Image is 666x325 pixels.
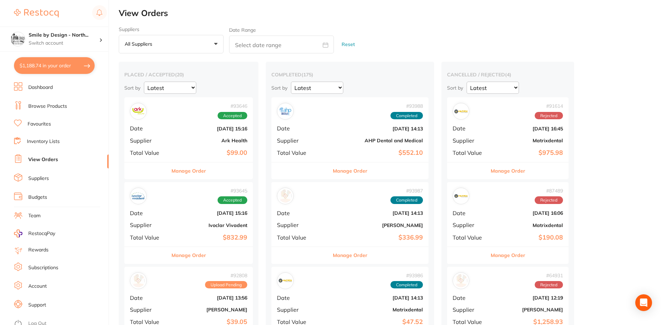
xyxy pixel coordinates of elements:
[447,85,463,91] p: Sort by
[205,273,247,278] span: # 92808
[454,189,468,203] img: Matrixdental
[27,138,60,145] a: Inventory Lists
[28,84,53,91] a: Dashboard
[132,189,145,203] img: Ivoclar Vivadent
[329,222,423,228] b: [PERSON_NAME]
[218,188,247,194] span: # 93645
[493,126,563,131] b: [DATE] 16:45
[130,234,167,241] span: Total Value
[277,319,324,325] span: Total Value
[173,222,247,228] b: Ivoclar Vivadent
[218,112,247,120] span: Accepted
[390,196,423,204] span: Completed
[493,138,563,143] b: Matrixdental
[390,273,423,278] span: # 93986
[28,247,49,254] a: Rewards
[271,71,429,78] h2: completed ( 175 )
[453,150,488,156] span: Total Value
[453,222,488,228] span: Supplier
[329,295,423,301] b: [DATE] 14:13
[329,126,423,131] b: [DATE] 14:13
[29,32,99,39] h4: Smile by Design - North Sydney
[493,149,563,157] b: $975.98
[493,222,563,228] b: Matrixdental
[277,295,324,301] span: Date
[493,295,563,301] b: [DATE] 12:19
[277,234,324,241] span: Total Value
[119,8,666,18] h2: View Orders
[277,307,324,313] span: Supplier
[277,150,324,156] span: Total Value
[229,36,334,53] input: Select date range
[277,137,324,144] span: Supplier
[390,281,423,289] span: Completed
[29,40,99,47] p: Switch account
[173,138,247,143] b: Ark Health
[277,125,324,131] span: Date
[130,222,167,228] span: Supplier
[14,57,95,74] button: $1,188.74 in your order
[333,162,367,179] button: Manage Order
[14,9,59,17] img: Restocq Logo
[453,234,488,241] span: Total Value
[124,85,140,91] p: Sort by
[535,196,563,204] span: Rejected
[11,32,25,46] img: Smile by Design - North Sydney
[28,230,55,237] span: RestocqPay
[453,319,488,325] span: Total Value
[453,137,488,144] span: Supplier
[493,210,563,216] b: [DATE] 16:06
[453,125,488,131] span: Date
[130,125,167,131] span: Date
[132,105,145,118] img: Ark Health
[333,247,367,264] button: Manage Order
[124,182,253,264] div: Ivoclar Vivadent#93645AcceptedDate[DATE] 15:16SupplierIvoclar VivadentTotal Value$832.99Manage Order
[28,156,58,163] a: View Orders
[130,150,167,156] span: Total Value
[493,307,563,312] b: [PERSON_NAME]
[535,273,563,278] span: # 64931
[173,149,247,157] b: $99.00
[124,97,253,179] div: Ark Health#93646AcceptedDate[DATE] 15:16SupplierArk HealthTotal Value$99.00Manage Order
[329,149,423,157] b: $552.10
[171,247,206,264] button: Manage Order
[454,274,468,287] img: Henry Schein Halas
[279,105,292,118] img: AHP Dental and Medical
[14,229,22,237] img: RestocqPay
[130,210,167,216] span: Date
[535,281,563,289] span: Rejected
[329,307,423,312] b: Matrixdental
[173,295,247,301] b: [DATE] 13:56
[339,35,357,54] button: Reset
[454,105,468,118] img: Matrixdental
[28,194,47,201] a: Budgets
[28,121,51,128] a: Favourites
[329,210,423,216] b: [DATE] 14:13
[229,27,256,33] label: Date Range
[277,222,324,228] span: Supplier
[279,274,292,287] img: Matrixdental
[491,162,525,179] button: Manage Order
[218,103,247,109] span: # 93646
[390,188,423,194] span: # 93987
[119,35,224,54] button: All suppliers
[130,307,167,313] span: Supplier
[28,103,67,110] a: Browse Products
[493,234,563,241] b: $190.08
[277,210,324,216] span: Date
[390,112,423,120] span: Completed
[453,210,488,216] span: Date
[635,294,652,311] div: Open Intercom Messenger
[130,137,167,144] span: Supplier
[173,210,247,216] b: [DATE] 15:16
[218,196,247,204] span: Accepted
[329,138,423,143] b: AHP Dental and Medical
[14,229,55,237] a: RestocqPay
[279,189,292,203] img: Henry Schein Halas
[125,41,155,47] p: All suppliers
[130,295,167,301] span: Date
[173,234,247,241] b: $832.99
[535,103,563,109] span: # 91614
[205,281,247,289] span: Upload Pending
[271,85,287,91] p: Sort by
